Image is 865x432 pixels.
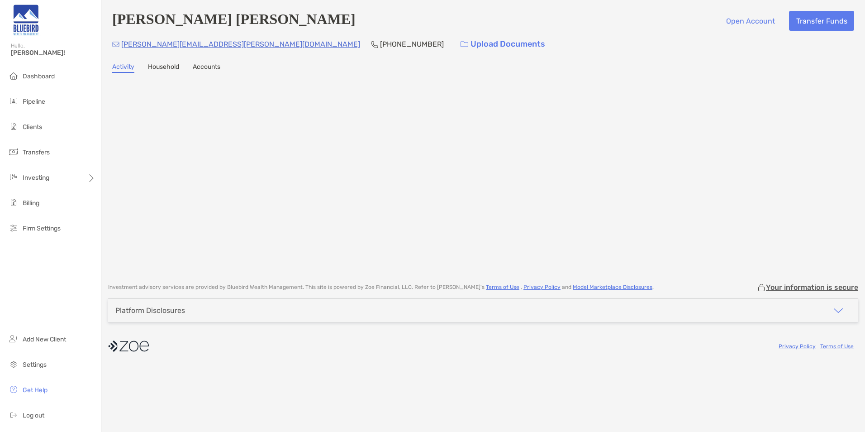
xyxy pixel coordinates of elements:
img: button icon [461,41,468,48]
a: Accounts [193,63,220,73]
span: [PERSON_NAME]! [11,49,95,57]
h4: [PERSON_NAME] [PERSON_NAME] [112,11,356,31]
img: clients icon [8,121,19,132]
span: Log out [23,412,44,419]
span: Investing [23,174,49,182]
p: [PHONE_NUMBER] [380,38,444,50]
div: Platform Disclosures [115,306,185,315]
p: [PERSON_NAME][EMAIL_ADDRESS][PERSON_NAME][DOMAIN_NAME] [121,38,360,50]
img: firm-settings icon [8,222,19,233]
button: Open Account [719,11,782,31]
img: logout icon [8,409,19,420]
img: settings icon [8,359,19,370]
img: dashboard icon [8,70,19,81]
p: Your information is secure [766,283,858,292]
button: Transfer Funds [789,11,854,31]
img: icon arrow [833,305,844,316]
a: Activity [112,63,134,73]
img: billing icon [8,197,19,208]
a: Model Marketplace Disclosures [573,284,652,290]
img: get-help icon [8,384,19,395]
a: Privacy Policy [523,284,561,290]
img: Zoe Logo [11,4,41,36]
img: Phone Icon [371,41,378,48]
a: Household [148,63,179,73]
img: transfers icon [8,146,19,157]
span: Add New Client [23,336,66,343]
span: Billing [23,199,39,207]
span: Get Help [23,386,48,394]
a: Upload Documents [455,34,551,54]
span: Clients [23,123,42,131]
span: Dashboard [23,72,55,80]
p: Investment advisory services are provided by Bluebird Wealth Management . This site is powered by... [108,284,654,291]
span: Pipeline [23,98,45,106]
a: Terms of Use [820,343,854,350]
span: Transfers [23,149,50,156]
img: Email Icon [112,42,119,47]
img: investing icon [8,172,19,182]
img: add_new_client icon [8,333,19,344]
a: Privacy Policy [779,343,816,350]
span: Settings [23,361,47,369]
img: company logo [108,336,149,356]
a: Terms of Use [486,284,519,290]
img: pipeline icon [8,96,19,106]
span: Firm Settings [23,225,61,232]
